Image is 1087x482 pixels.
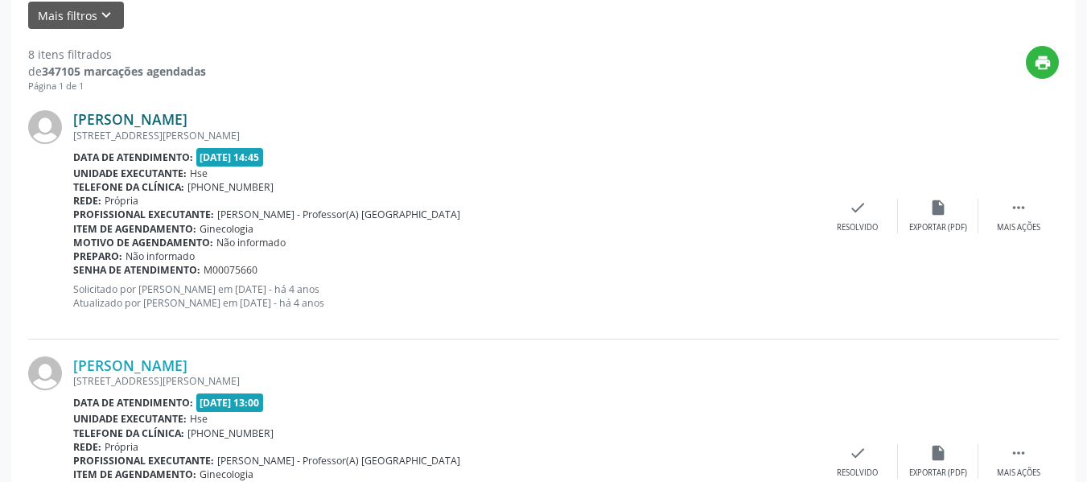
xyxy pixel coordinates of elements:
div: [STREET_ADDRESS][PERSON_NAME] [73,374,817,388]
b: Rede: [73,194,101,208]
span: Própria [105,194,138,208]
span: [DATE] 13:00 [196,393,264,412]
span: M00075660 [204,263,257,277]
div: Exportar (PDF) [909,468,967,479]
button: Mais filtroskeyboard_arrow_down [28,2,124,30]
a: [PERSON_NAME] [73,110,187,128]
span: [PHONE_NUMBER] [187,426,274,440]
div: Resolvido [837,468,878,479]
b: Senha de atendimento: [73,263,200,277]
b: Unidade executante: [73,412,187,426]
img: img [28,110,62,144]
b: Data de atendimento: [73,150,193,164]
img: img [28,356,62,390]
i: insert_drive_file [929,199,947,216]
span: [PERSON_NAME] - Professor(A) [GEOGRAPHIC_DATA] [217,454,460,468]
b: Item de agendamento: [73,222,196,236]
span: Hse [190,167,208,180]
button: print [1026,46,1059,79]
span: Ginecologia [200,468,253,481]
div: Página 1 de 1 [28,80,206,93]
p: Solicitado por [PERSON_NAME] em [DATE] - há 4 anos Atualizado por [PERSON_NAME] em [DATE] - há 4 ... [73,282,817,310]
div: Exportar (PDF) [909,222,967,233]
b: Preparo: [73,249,122,263]
span: Não informado [216,236,286,249]
a: [PERSON_NAME] [73,356,187,374]
strong: 347105 marcações agendadas [42,64,206,79]
span: Não informado [126,249,195,263]
span: [PERSON_NAME] - Professor(A) [GEOGRAPHIC_DATA] [217,208,460,221]
div: Resolvido [837,222,878,233]
div: Mais ações [997,468,1040,479]
span: [DATE] 14:45 [196,148,264,167]
b: Unidade executante: [73,167,187,180]
b: Telefone da clínica: [73,180,184,194]
div: [STREET_ADDRESS][PERSON_NAME] [73,129,817,142]
b: Rede: [73,440,101,454]
div: Mais ações [997,222,1040,233]
i:  [1010,444,1027,462]
span: [PHONE_NUMBER] [187,180,274,194]
b: Motivo de agendamento: [73,236,213,249]
b: Data de atendimento: [73,396,193,410]
span: Própria [105,440,138,454]
i: check [849,199,867,216]
div: 8 itens filtrados [28,46,206,63]
b: Telefone da clínica: [73,426,184,440]
div: de [28,63,206,80]
i: insert_drive_file [929,444,947,462]
b: Profissional executante: [73,454,214,468]
i: check [849,444,867,462]
i:  [1010,199,1027,216]
span: Hse [190,412,208,426]
b: Profissional executante: [73,208,214,221]
b: Item de agendamento: [73,468,196,481]
span: Ginecologia [200,222,253,236]
i: keyboard_arrow_down [97,6,115,24]
i: print [1034,54,1052,72]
